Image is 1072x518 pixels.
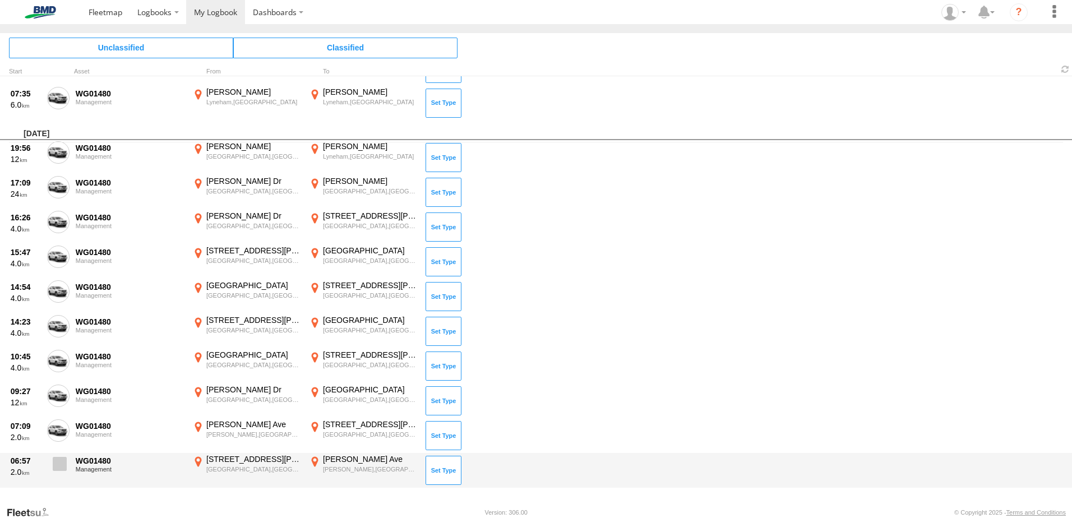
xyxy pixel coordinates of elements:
[206,246,301,256] div: [STREET_ADDRESS][PERSON_NAME]
[76,362,184,368] div: Management
[191,350,303,382] label: Click to View Event Location
[307,280,419,313] label: Click to View Event Location
[76,178,184,188] div: WG01480
[323,87,418,97] div: [PERSON_NAME]
[206,187,301,195] div: [GEOGRAPHIC_DATA],[GEOGRAPHIC_DATA]
[11,100,41,110] div: 6.0
[191,87,303,119] label: Click to View Event Location
[323,187,418,195] div: [GEOGRAPHIC_DATA],[GEOGRAPHIC_DATA]
[9,38,233,58] span: Click to view Unclassified Trips
[76,456,184,466] div: WG01480
[11,328,41,338] div: 4.0
[76,99,184,105] div: Management
[307,246,419,278] label: Click to View Event Location
[206,465,301,473] div: [GEOGRAPHIC_DATA],[GEOGRAPHIC_DATA]
[11,282,41,292] div: 14:54
[11,467,41,477] div: 2.0
[11,293,41,303] div: 4.0
[206,326,301,334] div: [GEOGRAPHIC_DATA],[GEOGRAPHIC_DATA]
[206,222,301,230] div: [GEOGRAPHIC_DATA],[GEOGRAPHIC_DATA]
[426,317,461,346] button: Click to Set
[206,350,301,360] div: [GEOGRAPHIC_DATA]
[6,507,58,518] a: Visit our Website
[307,385,419,417] label: Click to View Event Location
[323,246,418,256] div: [GEOGRAPHIC_DATA]
[11,421,41,431] div: 07:09
[323,326,418,334] div: [GEOGRAPHIC_DATA],[GEOGRAPHIC_DATA]
[206,152,301,160] div: [GEOGRAPHIC_DATA],[GEOGRAPHIC_DATA]
[206,315,301,325] div: [STREET_ADDRESS][PERSON_NAME]
[426,247,461,276] button: Click to Set
[206,419,301,429] div: [PERSON_NAME] Ave
[76,386,184,396] div: WG01480
[206,87,301,97] div: [PERSON_NAME]
[323,385,418,395] div: [GEOGRAPHIC_DATA]
[426,421,461,450] button: Click to Set
[76,466,184,473] div: Management
[11,212,41,223] div: 16:26
[11,317,41,327] div: 14:23
[426,143,461,172] button: Click to Set
[307,315,419,348] label: Click to View Event Location
[191,69,303,75] div: From
[323,465,418,473] div: [PERSON_NAME],[GEOGRAPHIC_DATA]
[76,153,184,160] div: Management
[9,69,43,75] div: Click to Sort
[206,98,301,106] div: Lyneham,[GEOGRAPHIC_DATA]
[307,87,419,119] label: Click to View Event Location
[11,456,41,466] div: 06:57
[1006,509,1066,516] a: Terms and Conditions
[206,257,301,265] div: [GEOGRAPHIC_DATA],[GEOGRAPHIC_DATA]
[191,280,303,313] label: Click to View Event Location
[76,351,184,362] div: WG01480
[11,6,70,18] img: bmd-logo.svg
[426,178,461,207] button: Click to Set
[11,432,41,442] div: 2.0
[191,385,303,417] label: Click to View Event Location
[206,454,301,464] div: [STREET_ADDRESS][PERSON_NAME]
[426,282,461,311] button: Click to Set
[323,419,418,429] div: [STREET_ADDRESS][PERSON_NAME]
[307,211,419,243] label: Click to View Event Location
[426,386,461,415] button: Click to Set
[206,292,301,299] div: [GEOGRAPHIC_DATA],[GEOGRAPHIC_DATA]
[937,4,970,21] div: Matthew Gaiter
[323,280,418,290] div: [STREET_ADDRESS][PERSON_NAME]
[76,327,184,334] div: Management
[307,454,419,487] label: Click to View Event Location
[307,350,419,382] label: Click to View Event Location
[206,211,301,221] div: [PERSON_NAME] Dr
[307,69,419,75] div: To
[11,386,41,396] div: 09:27
[76,421,184,431] div: WG01480
[1010,3,1028,21] i: ?
[191,246,303,278] label: Click to View Event Location
[11,363,41,373] div: 4.0
[426,351,461,381] button: Click to Set
[191,176,303,209] label: Click to View Event Location
[323,454,418,464] div: [PERSON_NAME] Ave
[11,143,41,153] div: 19:56
[307,419,419,452] label: Click to View Event Location
[191,141,303,174] label: Click to View Event Location
[11,224,41,234] div: 4.0
[206,396,301,404] div: [GEOGRAPHIC_DATA],[GEOGRAPHIC_DATA]
[485,509,528,516] div: Version: 306.00
[76,212,184,223] div: WG01480
[11,178,41,188] div: 17:09
[323,98,418,106] div: Lyneham,[GEOGRAPHIC_DATA]
[307,176,419,209] label: Click to View Event Location
[323,315,418,325] div: [GEOGRAPHIC_DATA]
[307,141,419,174] label: Click to View Event Location
[76,431,184,438] div: Management
[1059,64,1072,75] span: Refresh
[76,89,184,99] div: WG01480
[323,292,418,299] div: [GEOGRAPHIC_DATA],[GEOGRAPHIC_DATA]
[11,351,41,362] div: 10:45
[11,397,41,408] div: 12
[426,89,461,118] button: Click to Set
[206,385,301,395] div: [PERSON_NAME] Dr
[323,222,418,230] div: [GEOGRAPHIC_DATA],[GEOGRAPHIC_DATA]
[11,258,41,269] div: 4.0
[323,141,418,151] div: [PERSON_NAME]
